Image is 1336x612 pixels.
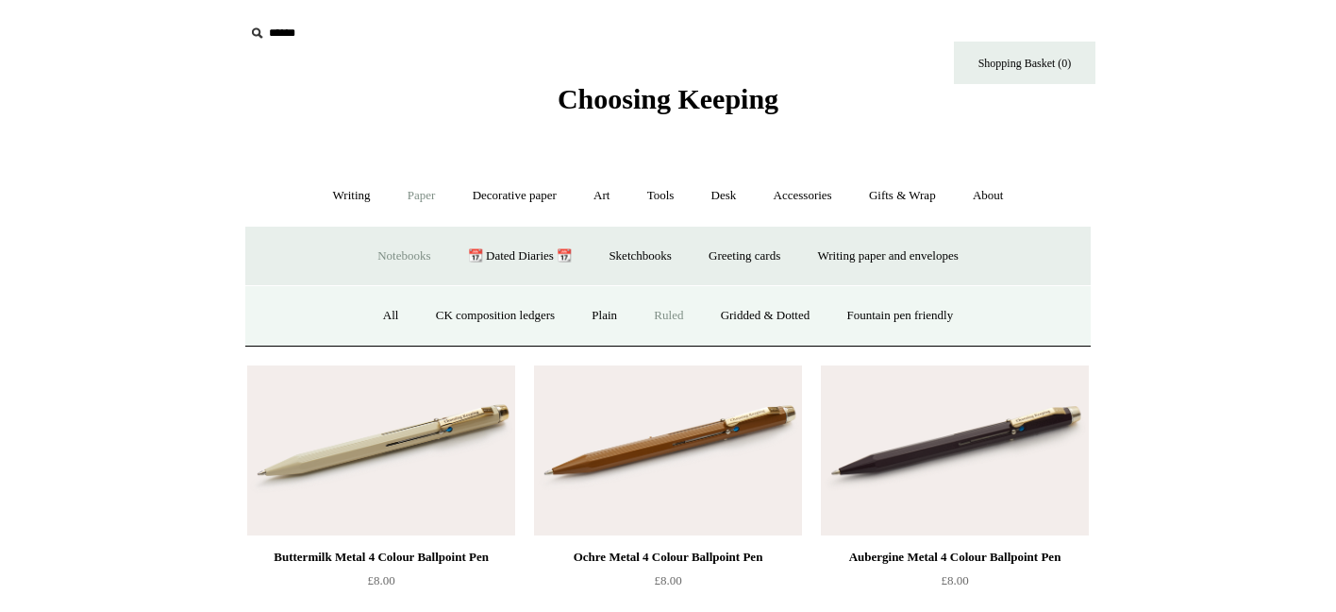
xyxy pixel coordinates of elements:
[558,98,778,111] a: Choosing Keeping
[821,365,1089,535] img: Aubergine Metal 4 Colour Ballpoint Pen
[592,231,688,281] a: Sketchbooks
[456,171,574,221] a: Decorative paper
[366,291,416,341] a: All
[826,546,1084,569] div: Aubergine Metal 4 Colour Ballpoint Pen
[757,171,849,221] a: Accessories
[576,171,626,221] a: Art
[534,365,802,535] img: Ochre Metal 4 Colour Ballpoint Pen
[637,291,700,341] a: Ruled
[316,171,388,221] a: Writing
[247,365,515,535] img: Buttermilk Metal 4 Colour Ballpoint Pen
[954,42,1095,84] a: Shopping Basket (0)
[694,171,754,221] a: Desk
[852,171,953,221] a: Gifts & Wrap
[391,171,453,221] a: Paper
[419,291,572,341] a: CK composition ledgers
[247,365,515,535] a: Buttermilk Metal 4 Colour Ballpoint Pen Buttermilk Metal 4 Colour Ballpoint Pen
[630,171,692,221] a: Tools
[801,231,976,281] a: Writing paper and envelopes
[252,546,510,569] div: Buttermilk Metal 4 Colour Ballpoint Pen
[830,291,971,341] a: Fountain pen friendly
[956,171,1021,221] a: About
[451,231,589,281] a: 📆 Dated Diaries 📆
[534,365,802,535] a: Ochre Metal 4 Colour Ballpoint Pen Ochre Metal 4 Colour Ballpoint Pen
[654,573,681,587] span: £8.00
[360,231,447,281] a: Notebooks
[558,83,778,114] span: Choosing Keeping
[367,573,394,587] span: £8.00
[821,365,1089,535] a: Aubergine Metal 4 Colour Ballpoint Pen Aubergine Metal 4 Colour Ballpoint Pen
[941,573,968,587] span: £8.00
[704,291,827,341] a: Gridded & Dotted
[539,546,797,569] div: Ochre Metal 4 Colour Ballpoint Pen
[692,231,797,281] a: Greeting cards
[575,291,634,341] a: Plain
